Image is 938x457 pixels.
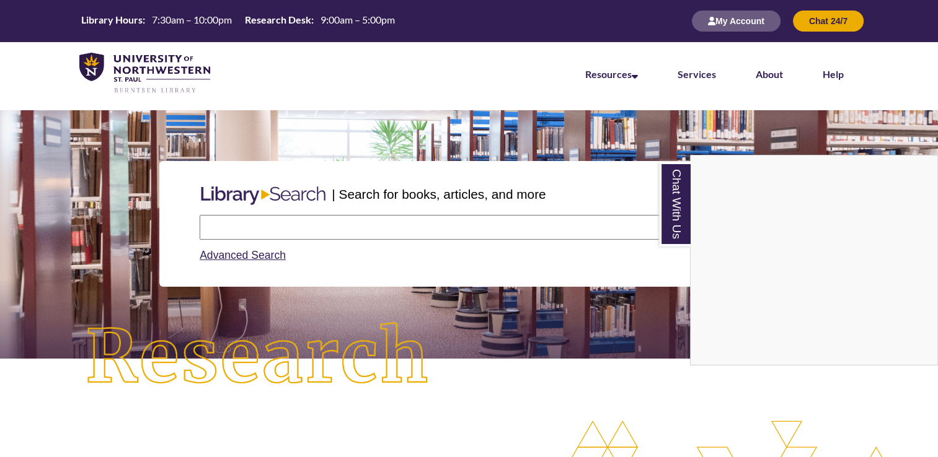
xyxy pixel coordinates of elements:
[690,155,938,365] div: Chat With Us
[659,162,691,246] a: Chat With Us
[585,68,638,80] a: Resources
[691,155,937,365] iframe: Chat Widget
[79,53,210,94] img: UNWSP Library Logo
[756,68,783,80] a: About
[678,68,716,80] a: Services
[823,68,844,80] a: Help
